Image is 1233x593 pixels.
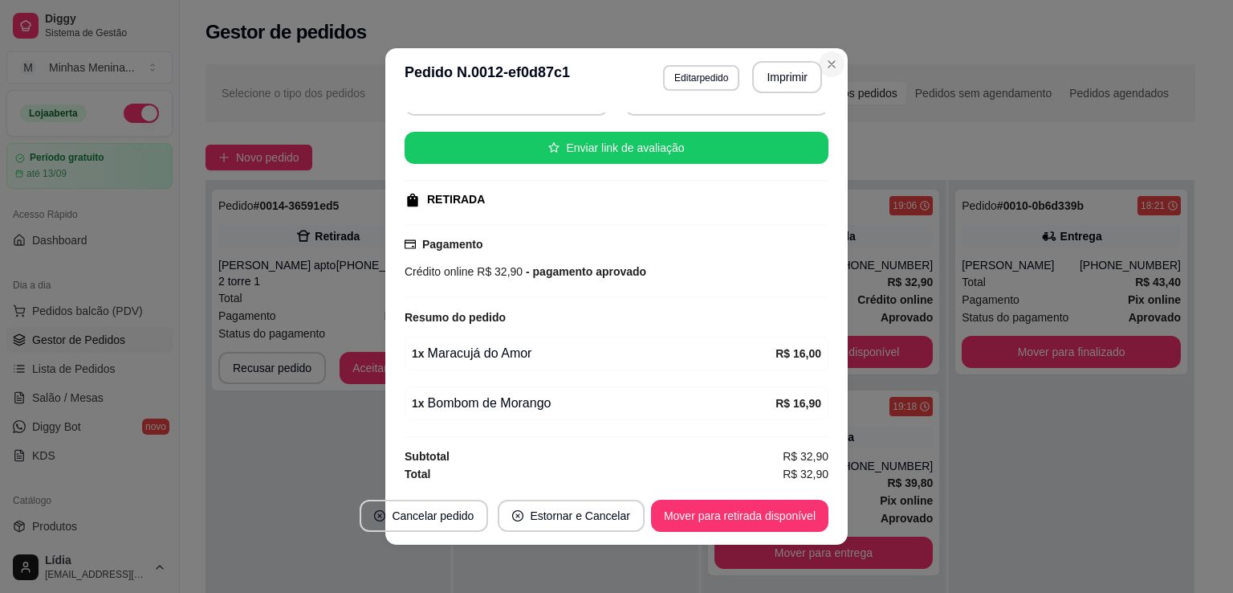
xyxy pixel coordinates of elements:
[374,510,385,521] span: close-circle
[498,500,645,532] button: close-circleEstornar e Cancelar
[663,65,739,91] button: Editarpedido
[412,344,775,363] div: Maracujá do Amor
[405,450,450,463] strong: Subtotal
[474,265,523,278] span: R$ 32,90
[819,51,844,77] button: Close
[752,61,822,93] button: Imprimir
[651,500,828,532] button: Mover para retirada disponível
[405,265,474,278] span: Crédito online
[412,397,425,410] strong: 1 x
[783,448,828,465] span: R$ 32,90
[360,500,488,532] button: close-circleCancelar pedido
[775,397,821,410] strong: R$ 16,90
[412,394,775,413] div: Bombom de Morango
[422,238,482,251] strong: Pagamento
[512,510,523,521] span: close-circle
[523,265,646,278] span: - pagamento aprovado
[412,347,425,360] strong: 1 x
[548,142,560,153] span: star
[783,465,828,483] span: R$ 32,90
[427,191,485,208] div: RETIRADA
[405,468,430,481] strong: Total
[405,311,506,324] strong: Resumo do pedido
[775,347,821,360] strong: R$ 16,00
[405,61,570,93] h3: Pedido N. 0012-ef0d87c1
[405,239,416,250] span: credit-card
[405,132,828,164] button: starEnviar link de avaliação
